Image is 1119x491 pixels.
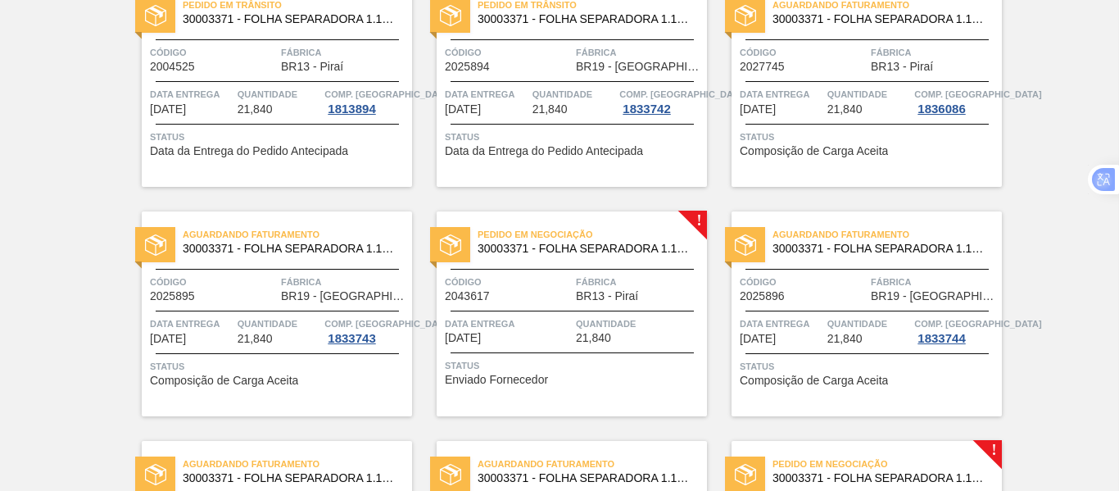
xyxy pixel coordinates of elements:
[478,456,707,472] span: Aguardando Faturamento
[445,103,481,116] span: 02/10/2025
[150,44,277,61] span: Código
[445,290,490,302] span: 2043617
[532,86,616,102] span: Quantidade
[576,44,703,61] span: Fábrica
[576,332,611,344] span: 21,840
[772,243,989,255] span: 30003371 - FOLHA SEPARADORA 1.175 mm x 980 mm;
[183,456,412,472] span: Aguardando Faturamento
[478,226,707,243] span: Pedido em Negociação
[445,129,703,145] span: Status
[281,61,343,73] span: BR13 - Piraí
[150,86,233,102] span: Data entrega
[324,102,378,116] div: 1813894
[914,86,1041,102] span: Comp. Carga
[740,274,867,290] span: Código
[735,464,756,485] img: status
[740,129,998,145] span: Status
[150,333,186,345] span: 13/10/2025
[281,44,408,61] span: Fábrica
[281,290,408,302] span: BR19 - Nova Rio
[740,333,776,345] span: 15/10/2025
[576,316,703,332] span: Quantidade
[324,86,451,102] span: Comp. Carga
[914,102,968,116] div: 1836086
[440,464,461,485] img: status
[324,316,408,345] a: Comp. [GEOGRAPHIC_DATA]1833743
[150,145,348,157] span: Data da Entrega do Pedido Antecipada
[740,103,776,116] span: 09/10/2025
[238,316,321,332] span: Quantidade
[238,86,321,102] span: Quantidade
[827,333,863,345] span: 21,840
[914,86,998,116] a: Comp. [GEOGRAPHIC_DATA]1836086
[150,129,408,145] span: Status
[445,86,528,102] span: Data entrega
[772,472,989,484] span: 30003371 - FOLHA SEPARADORA 1.175 mm x 980 mm;
[914,316,1041,332] span: Comp. Carga
[445,374,548,386] span: Enviado Fornecedor
[740,358,998,375] span: Status
[150,358,408,375] span: Status
[740,316,823,332] span: Data entrega
[150,375,298,387] span: Composição de Carga Aceita
[532,103,568,116] span: 21,840
[150,61,195,73] span: 2004525
[576,274,703,290] span: Fábrica
[440,234,461,256] img: status
[183,472,399,484] span: 30003371 - FOLHA SEPARADORA 1.175 mm x 980 mm;
[740,44,867,61] span: Código
[740,61,785,73] span: 2027745
[281,274,408,290] span: Fábrica
[145,5,166,26] img: status
[576,290,638,302] span: BR13 - Piraí
[445,44,572,61] span: Código
[445,316,572,332] span: Data entrega
[871,44,998,61] span: Fábrica
[150,316,233,332] span: Data entrega
[478,472,694,484] span: 30003371 - FOLHA SEPARADORA 1.175 mm x 980 mm;
[827,316,911,332] span: Quantidade
[740,86,823,102] span: Data entrega
[445,145,643,157] span: Data da Entrega do Pedido Antecipada
[871,274,998,290] span: Fábrica
[238,103,273,116] span: 21,840
[445,61,490,73] span: 2025894
[183,226,412,243] span: Aguardando Faturamento
[772,226,1002,243] span: Aguardando Faturamento
[324,86,408,116] a: Comp. [GEOGRAPHIC_DATA]1813894
[740,375,888,387] span: Composição de Carga Aceita
[619,86,703,116] a: Comp. [GEOGRAPHIC_DATA]1833742
[772,13,989,25] span: 30003371 - FOLHA SEPARADORA 1.175 mm x 980 mm;
[183,13,399,25] span: 30003371 - FOLHA SEPARADORA 1.175 mm x 980 mm;
[871,290,998,302] span: BR19 - Nova Rio
[914,332,968,345] div: 1833744
[619,102,673,116] div: 1833742
[914,316,998,345] a: Comp. [GEOGRAPHIC_DATA]1833744
[445,274,572,290] span: Código
[871,61,933,73] span: BR13 - Piraí
[740,290,785,302] span: 2025896
[238,333,273,345] span: 21,840
[324,316,451,332] span: Comp. Carga
[478,13,694,25] span: 30003371 - FOLHA SEPARADORA 1.175 mm x 980 mm;
[183,243,399,255] span: 30003371 - FOLHA SEPARADORA 1.175 mm x 980 mm;
[440,5,461,26] img: status
[827,103,863,116] span: 21,840
[324,332,378,345] div: 1833743
[145,464,166,485] img: status
[145,234,166,256] img: status
[445,357,703,374] span: Status
[707,211,1002,416] a: statusAguardando Faturamento30003371 - FOLHA SEPARADORA 1.175 mm x 980 mm;Código2025896FábricaBR1...
[735,234,756,256] img: status
[772,456,1002,472] span: Pedido em Negociação
[478,243,694,255] span: 30003371 - FOLHA SEPARADORA 1.175 mm x 980 mm;
[827,86,911,102] span: Quantidade
[150,290,195,302] span: 2025895
[735,5,756,26] img: status
[576,61,703,73] span: BR19 - Nova Rio
[117,211,412,416] a: statusAguardando Faturamento30003371 - FOLHA SEPARADORA 1.175 mm x 980 mm;Código2025895FábricaBR1...
[740,145,888,157] span: Composição de Carga Aceita
[412,211,707,416] a: !statusPedido em Negociação30003371 - FOLHA SEPARADORA 1.175 mm x 980 mm;Código2043617FábricaBR13...
[619,86,746,102] span: Comp. Carga
[445,332,481,344] span: 13/10/2025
